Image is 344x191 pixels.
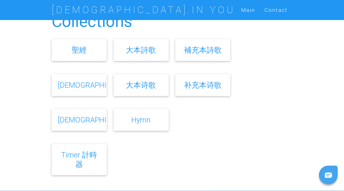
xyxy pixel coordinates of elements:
[184,80,222,90] a: 补充本诗歌
[126,80,156,90] a: 大本诗歌
[184,45,222,54] a: 補充本詩歌
[58,80,135,90] a: [DEMOGRAPHIC_DATA]
[58,115,135,124] a: [DEMOGRAPHIC_DATA]
[52,13,292,30] h2: Collections
[61,150,97,169] a: Timer 計時器
[126,45,156,54] a: 大本詩歌
[131,115,151,124] a: Hymn
[72,45,87,54] a: 聖經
